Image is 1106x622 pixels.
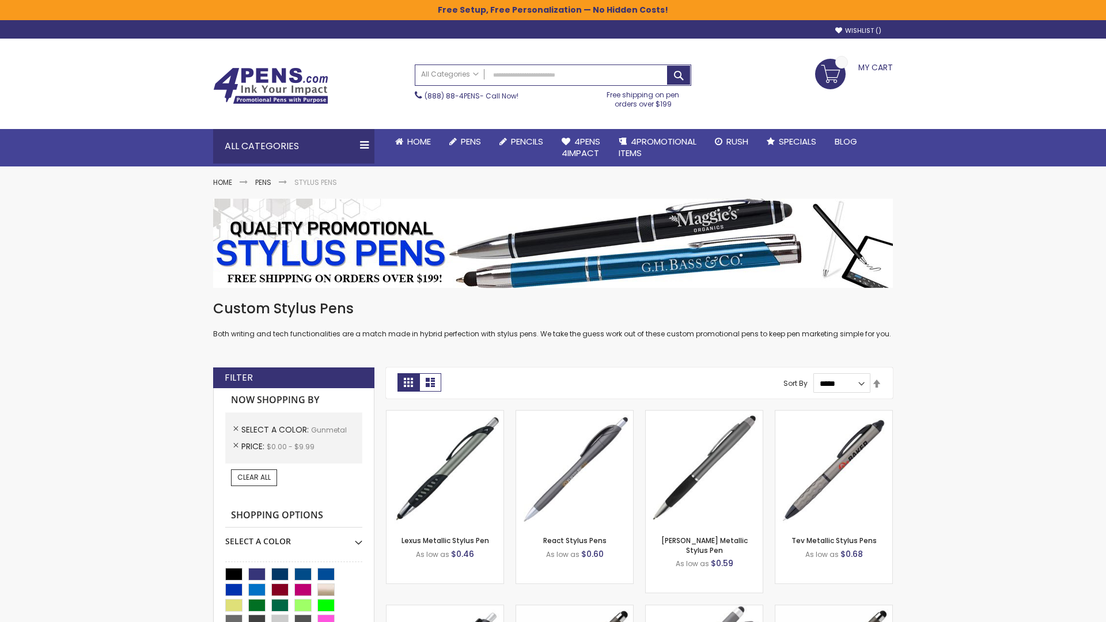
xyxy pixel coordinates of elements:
[726,135,748,147] span: Rush
[646,410,763,420] a: Lory Metallic Stylus Pen-Gunmetal
[835,26,881,35] a: Wishlist
[213,67,328,104] img: 4Pens Custom Pens and Promotional Products
[791,536,877,545] a: Tev Metallic Stylus Pens
[775,410,892,420] a: Tev Metallic Stylus Pens-Gunmetal
[451,548,474,560] span: $0.46
[213,199,893,288] img: Stylus Pens
[546,549,579,559] span: As low as
[706,129,757,154] a: Rush
[646,411,763,528] img: Lory Metallic Stylus Pen-Gunmetal
[516,410,633,420] a: React Stylus Pens-Gunmetal
[225,371,253,384] strong: Filter
[294,177,337,187] strong: Stylus Pens
[511,135,543,147] span: Pencils
[840,548,863,560] span: $0.68
[225,503,362,528] strong: Shopping Options
[552,129,609,166] a: 4Pens4impact
[241,441,267,452] span: Price
[711,557,733,569] span: $0.59
[825,129,866,154] a: Blog
[407,135,431,147] span: Home
[213,299,893,339] div: Both writing and tech functionalities are a match made in hybrid perfection with stylus pens. We ...
[543,536,607,545] a: React Stylus Pens
[255,177,271,187] a: Pens
[595,86,692,109] div: Free shipping on pen orders over $199
[387,411,503,528] img: Lexus Metallic Stylus Pen-Gunmetal
[231,469,277,486] a: Clear All
[775,411,892,528] img: Tev Metallic Stylus Pens-Gunmetal
[415,65,484,84] a: All Categories
[779,135,816,147] span: Specials
[225,388,362,412] strong: Now Shopping by
[581,548,604,560] span: $0.60
[397,373,419,392] strong: Grid
[241,424,311,435] span: Select A Color
[562,135,600,159] span: 4Pens 4impact
[387,605,503,615] a: Souvenir® Anthem Stylus Pen-Gunmetal
[213,129,374,164] div: All Categories
[646,605,763,615] a: Cali Custom Stylus Gel pen-Gunmetal
[440,129,490,154] a: Pens
[421,70,479,79] span: All Categories
[425,91,518,101] span: - Call Now!
[387,410,503,420] a: Lexus Metallic Stylus Pen-Gunmetal
[311,425,347,435] span: Gunmetal
[775,605,892,615] a: Islander Softy Metallic Gel Pen with Stylus - ColorJet Imprint-Gunmetal
[516,411,633,528] img: React Stylus Pens-Gunmetal
[461,135,481,147] span: Pens
[835,135,857,147] span: Blog
[267,442,315,452] span: $0.00 - $9.99
[783,378,808,388] label: Sort By
[516,605,633,615] a: Islander Softy Metallic Gel Pen with Stylus-Gunmetal
[619,135,696,159] span: 4PROMOTIONAL ITEMS
[213,177,232,187] a: Home
[757,129,825,154] a: Specials
[425,91,480,101] a: (888) 88-4PENS
[416,549,449,559] span: As low as
[661,536,748,555] a: [PERSON_NAME] Metallic Stylus Pen
[490,129,552,154] a: Pencils
[213,299,893,318] h1: Custom Stylus Pens
[676,559,709,568] span: As low as
[225,528,362,547] div: Select A Color
[805,549,839,559] span: As low as
[386,129,440,154] a: Home
[402,536,489,545] a: Lexus Metallic Stylus Pen
[609,129,706,166] a: 4PROMOTIONALITEMS
[237,472,271,482] span: Clear All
